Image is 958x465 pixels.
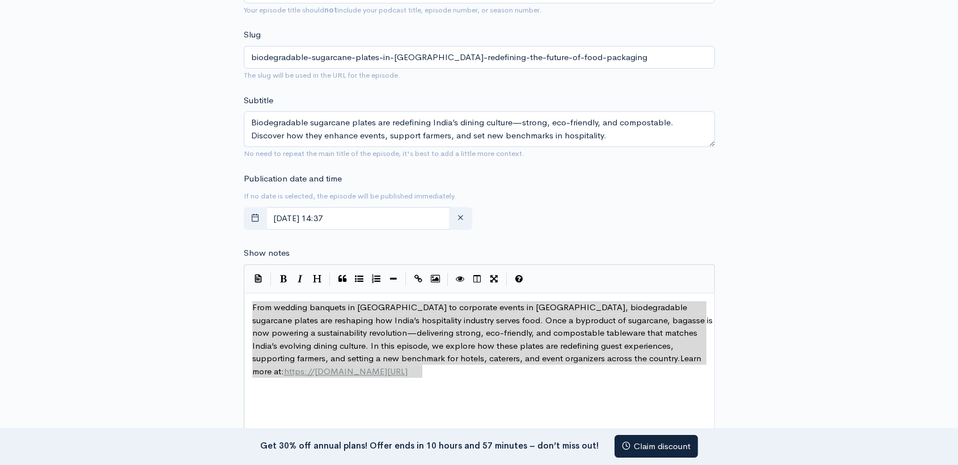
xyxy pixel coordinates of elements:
[469,270,486,288] button: Toggle Side by Side
[244,191,456,201] small: If no date is selected, the episode will be published immediately.
[385,270,402,288] button: Insert Horizontal Line
[244,46,715,69] input: title-of-episode
[244,70,400,80] small: The slug will be used in the URL for the episode.
[324,5,337,15] strong: not
[449,207,472,230] button: clear
[260,439,599,450] strong: Get 30% off annual plans! Offer ends in 10 hours and 57 minutes – don’t miss out!
[486,270,503,288] button: Toggle Fullscreen
[307,366,408,377] span: //[DOMAIN_NAME][URL]
[244,172,342,185] label: Publication date and time
[447,273,448,286] i: |
[351,270,368,288] button: Generic List
[329,273,330,286] i: |
[244,207,267,230] button: toggle
[452,270,469,288] button: Toggle Preview
[244,94,273,107] label: Subtitle
[250,270,267,287] button: Insert Show Notes Template
[334,270,351,288] button: Quote
[244,247,290,260] label: Show notes
[270,273,272,286] i: |
[427,270,444,288] button: Insert Image
[405,273,406,286] i: |
[244,149,524,158] small: No need to repeat the main title of the episode, it's best to add a little more context.
[368,270,385,288] button: Numbered List
[614,435,698,458] a: Claim discount
[284,366,307,377] span: https:
[252,302,715,377] span: From wedding banquets in [GEOGRAPHIC_DATA] to corporate events in [GEOGRAPHIC_DATA], biodegradabl...
[244,5,542,15] small: Your episode title should include your podcast title, episode number, or season number.
[511,270,528,288] button: Markdown Guide
[275,270,292,288] button: Bold
[410,270,427,288] button: Create Link
[506,273,507,286] i: |
[281,366,284,377] span: :
[292,270,309,288] button: Italic
[244,28,261,41] label: Slug
[309,270,326,288] button: Heading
